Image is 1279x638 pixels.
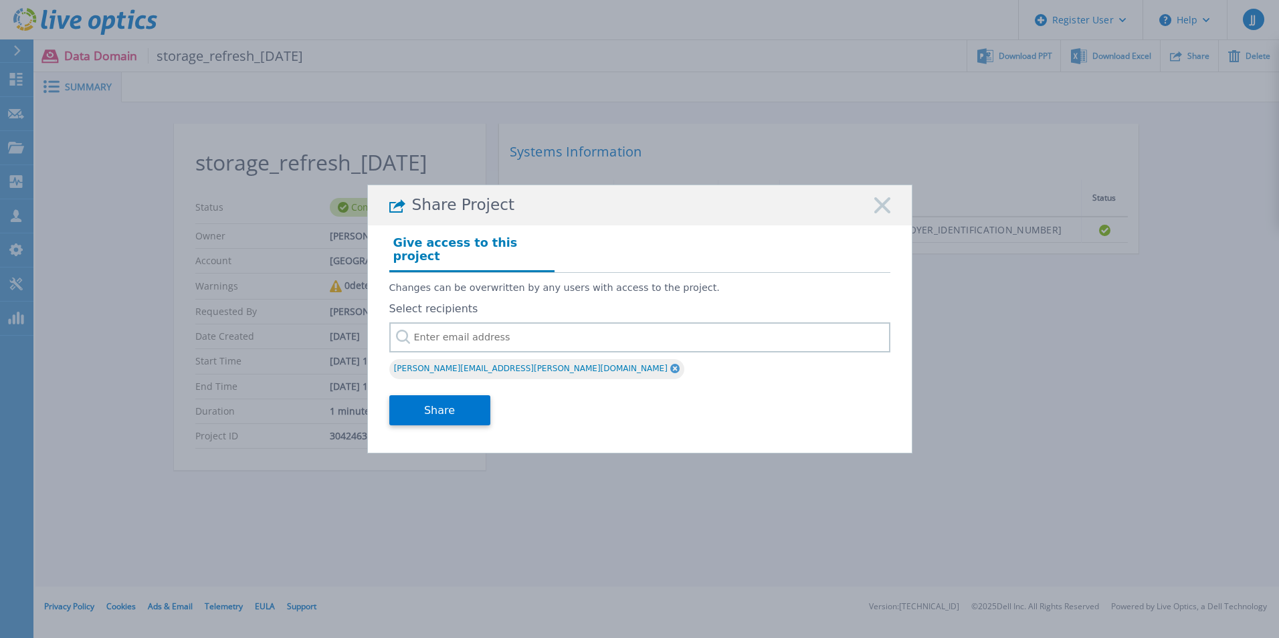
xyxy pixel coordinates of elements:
[412,196,515,214] span: Share Project
[389,395,490,425] button: Share
[389,282,890,294] p: Changes can be overwritten by any users with access to the project.
[389,359,685,379] div: [PERSON_NAME][EMAIL_ADDRESS][PERSON_NAME][DOMAIN_NAME]
[389,322,890,352] input: Enter email address
[389,232,555,272] h4: Give access to this project
[389,303,890,315] label: Select recipients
